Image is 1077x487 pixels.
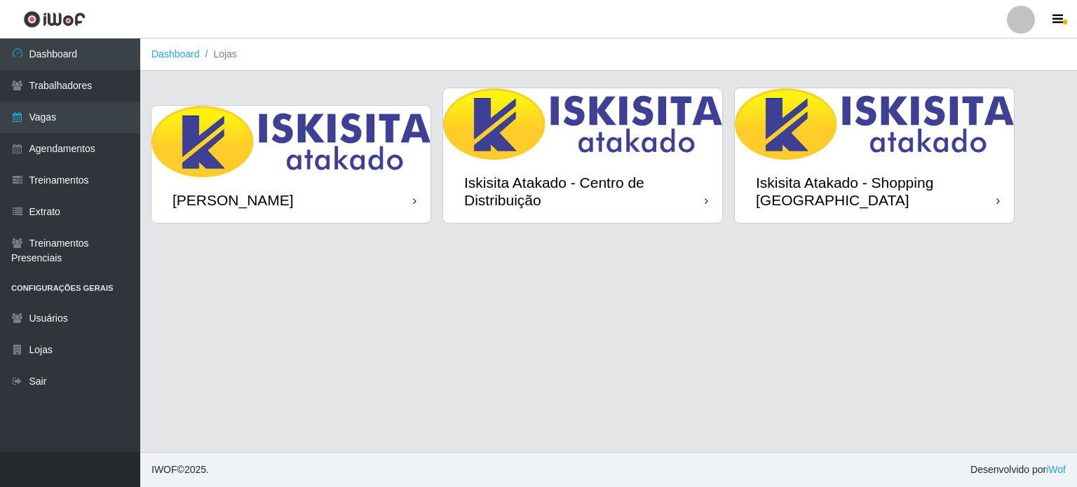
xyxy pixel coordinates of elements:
div: Iskisita Atakado - Shopping [GEOGRAPHIC_DATA] [756,174,996,209]
a: Dashboard [151,48,200,60]
img: cardImg [151,106,431,177]
img: cardImg [443,88,722,160]
img: CoreUI Logo [23,11,86,28]
div: Iskisita Atakado - Centro de Distribuição [464,174,705,209]
a: Iskisita Atakado - Shopping [GEOGRAPHIC_DATA] [735,88,1014,223]
img: cardImg [735,88,1014,160]
span: Desenvolvido por [970,462,1066,477]
a: [PERSON_NAME] [151,106,431,223]
a: iWof [1046,464,1066,475]
a: Iskisita Atakado - Centro de Distribuição [443,88,722,223]
nav: breadcrumb [140,39,1077,71]
span: IWOF [151,464,177,475]
li: Lojas [200,47,237,62]
div: [PERSON_NAME] [172,191,294,209]
span: © 2025 . [151,462,209,477]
